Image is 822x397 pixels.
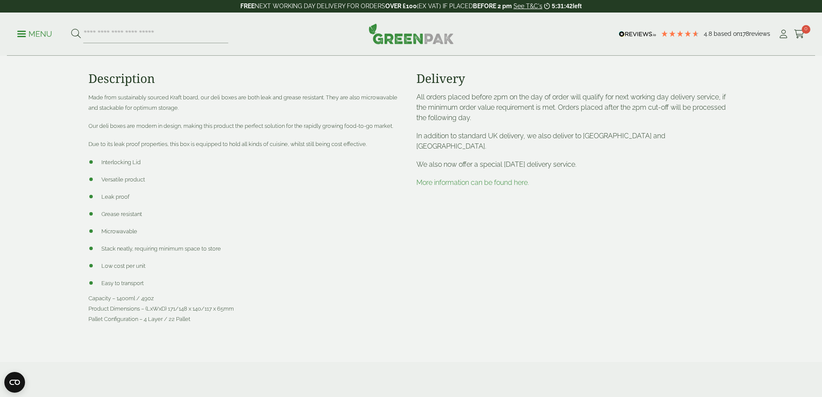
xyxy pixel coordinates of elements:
[416,178,529,187] a: More information can be found here.
[619,31,656,37] img: REVIEWS.io
[101,280,144,286] span: Easy to transport
[661,30,699,38] div: 4.78 Stars
[513,3,542,10] a: See T&C's
[802,25,810,34] span: 0
[101,194,129,200] span: Leak proof
[101,176,145,183] span: Versatile product
[101,263,145,269] span: Low cost per unit
[794,28,805,41] a: 0
[101,228,137,235] span: Microwavable
[240,3,255,10] strong: FREE
[17,29,52,38] a: Menu
[473,3,512,10] strong: BEFORE 2 pm
[749,30,770,37] span: reviews
[88,71,406,86] h3: Description
[416,159,734,170] p: We also now offer a special [DATE] delivery service.
[368,23,454,44] img: GreenPak Supplies
[101,211,142,217] span: Grease resistant
[794,30,805,38] i: Cart
[88,141,367,147] span: Due to its leak proof properties, this box is equipped to hold all kinds of cuisine, whilst still...
[4,372,25,393] button: Open CMP widget
[17,29,52,39] p: Menu
[552,3,573,10] span: 5:31:42
[88,295,234,322] span: Capacity – 1400ml / 49oz Product Dimensions – (LxWxD) 171/148 x 140/117 x 65mm Pallet Configurati...
[88,123,393,129] span: Our deli boxes are modern in design, making this product the perfect solution for the rapidly gro...
[101,245,221,252] span: Stack neatly, requiring minimum space to store
[573,3,582,10] span: left
[88,94,397,111] span: Made from sustainably sourced Kraft board, our deli boxes are both leak and grease resistant. The...
[740,30,749,37] span: 178
[704,30,714,37] span: 4.8
[416,92,734,123] p: All orders placed before 2pm on the day of order will qualify for next working day delivery servi...
[416,131,734,152] p: In addition to standard UK delivery, we also deliver to [GEOGRAPHIC_DATA] and [GEOGRAPHIC_DATA].
[385,3,417,10] strong: OVER £100
[101,159,141,165] span: Interlocking Lid
[714,30,740,37] span: Based on
[416,71,734,86] h3: Delivery
[778,30,789,38] i: My Account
